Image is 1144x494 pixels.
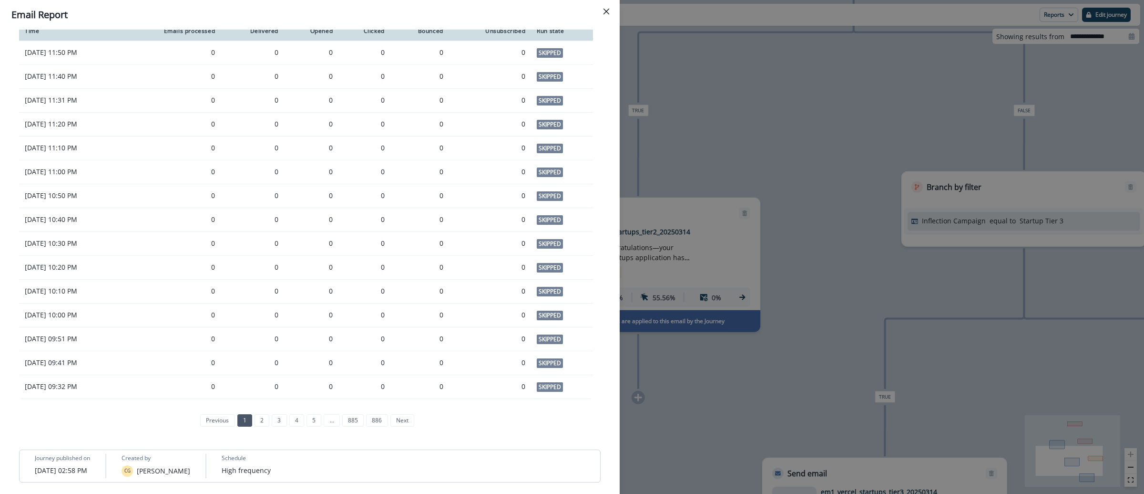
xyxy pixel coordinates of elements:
div: 0 [455,286,525,296]
span: Skipped [537,287,563,296]
div: 0 [226,358,278,368]
div: 0 [344,215,385,224]
p: High frequency [222,465,271,475]
div: 0 [127,382,215,391]
div: 0 [127,334,215,344]
div: 0 [455,48,525,57]
p: [DATE] 09:32 PM [25,382,115,391]
div: 0 [396,95,443,105]
p: [DATE] 09:51 PM [25,334,115,344]
p: [DATE] 11:31 PM [25,95,115,105]
div: Clicked [344,27,385,35]
div: 0 [226,382,278,391]
div: 0 [344,334,385,344]
span: Skipped [537,191,563,201]
p: [DATE] 10:40 PM [25,215,115,224]
div: Cory Gabor [124,469,131,473]
div: 0 [290,119,333,129]
div: 0 [455,95,525,105]
div: 0 [226,48,278,57]
div: 0 [396,263,443,272]
div: 0 [127,263,215,272]
div: Email Report [11,8,608,22]
p: [DATE] 10:00 PM [25,310,115,320]
div: 0 [127,215,215,224]
a: Next page [390,414,414,427]
span: Skipped [537,239,563,249]
div: 0 [396,143,443,153]
div: 0 [226,239,278,248]
div: Bounced [396,27,443,35]
div: 0 [396,310,443,320]
div: 0 [127,72,215,81]
span: Skipped [537,311,563,320]
span: Skipped [537,335,563,344]
div: Opened [290,27,333,35]
div: 0 [127,286,215,296]
div: 0 [455,263,525,272]
div: 0 [226,286,278,296]
div: 0 [226,310,278,320]
div: 0 [396,358,443,368]
div: 0 [290,72,333,81]
p: [DATE] 11:40 PM [25,72,115,81]
div: 0 [344,72,385,81]
p: [DATE] 02:58 PM [35,465,87,475]
div: 0 [344,310,385,320]
div: Time [25,27,115,35]
div: 0 [290,263,333,272]
div: 0 [226,191,278,200]
a: Jump forward [324,414,339,427]
p: [DATE] 10:50 PM [25,191,115,200]
p: [DATE] 10:30 PM [25,239,115,248]
div: 0 [290,215,333,224]
span: Skipped [537,48,563,58]
div: Run state [537,27,587,35]
a: Page 3 [272,414,286,427]
span: Skipped [537,263,563,273]
a: Page 1 is your current page [237,414,252,427]
div: 0 [396,72,443,81]
div: Emails processed [127,27,215,35]
span: Skipped [537,96,563,105]
div: 0 [290,143,333,153]
ul: Pagination [198,414,414,427]
a: Page 885 [342,414,364,427]
div: 0 [396,382,443,391]
div: 0 [396,286,443,296]
div: 0 [344,382,385,391]
p: [DATE] 11:10 PM [25,143,115,153]
div: 0 [226,215,278,224]
div: 0 [226,95,278,105]
div: 0 [344,48,385,57]
div: 0 [290,48,333,57]
p: [PERSON_NAME] [137,466,190,476]
div: Unsubscribed [455,27,525,35]
div: 0 [344,119,385,129]
p: Journey published on [35,454,90,462]
div: 0 [226,167,278,177]
div: 0 [226,119,278,129]
span: Skipped [537,382,563,392]
a: Page 5 [306,414,321,427]
div: 0 [344,167,385,177]
p: Created by [122,454,151,462]
div: 0 [396,48,443,57]
div: 0 [344,239,385,248]
p: [DATE] 09:41 PM [25,358,115,368]
div: 0 [290,286,333,296]
div: 0 [396,191,443,200]
div: 0 [127,310,215,320]
div: 0 [226,72,278,81]
a: Page 886 [366,414,388,427]
p: [DATE] 10:10 PM [25,286,115,296]
span: Skipped [537,168,563,177]
div: 0 [455,334,525,344]
p: [DATE] 10:20 PM [25,263,115,272]
a: Page 2 [255,414,269,427]
div: Delivered [226,27,278,35]
div: 0 [396,334,443,344]
span: Skipped [537,215,563,225]
div: 0 [290,95,333,105]
div: 0 [455,215,525,224]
